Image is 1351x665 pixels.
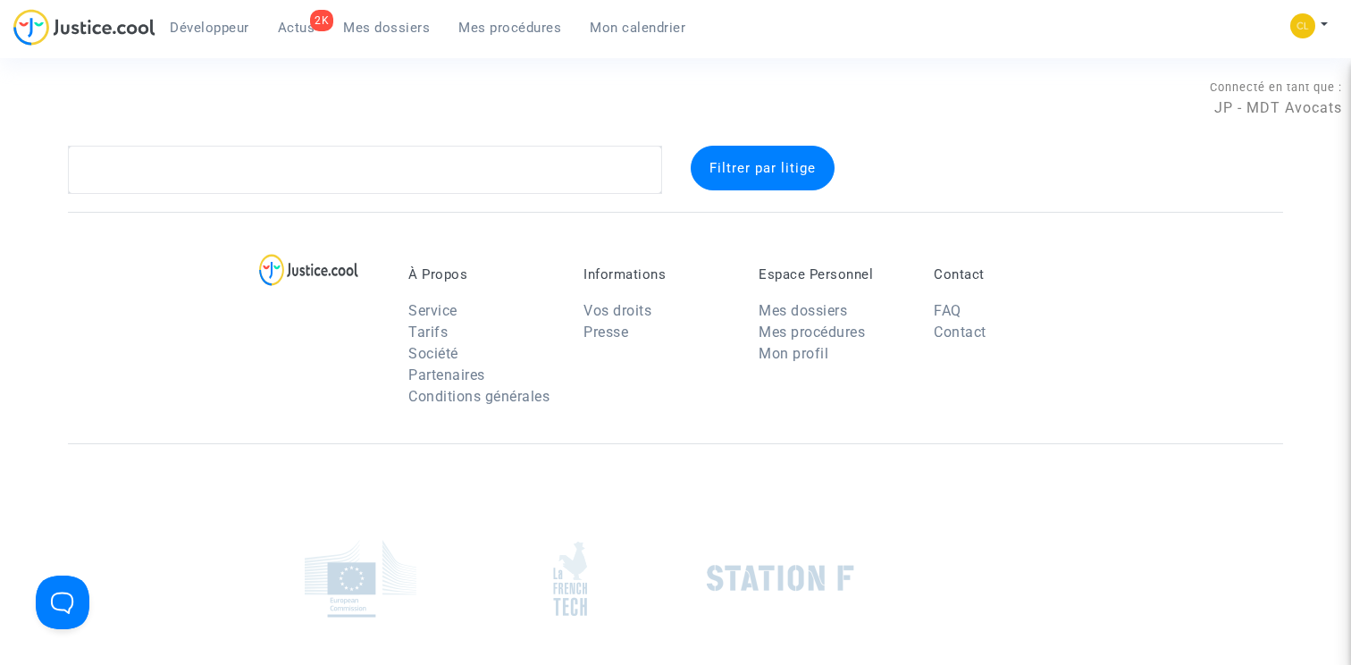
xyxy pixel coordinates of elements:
img: stationf.png [707,565,854,592]
iframe: Help Scout Beacon - Open [36,576,89,629]
a: Partenaires [408,366,485,383]
div: 2K [310,10,333,31]
span: Filtrer par litige [709,160,816,176]
img: europe_commision.png [305,540,416,618]
p: Espace Personnel [759,266,907,282]
a: Mes procédures [444,14,575,41]
span: Actus [278,20,315,36]
a: Presse [583,324,628,341]
span: Développeur [170,20,249,36]
a: FAQ [934,302,961,319]
a: Service [408,302,457,319]
a: Contact [934,324,986,341]
span: Mes dossiers [343,20,430,36]
span: Connecté en tant que : [1210,80,1342,94]
a: Conditions générales [408,388,550,405]
img: logo-lg.svg [259,254,358,286]
a: Vos droits [583,302,651,319]
a: Société [408,345,458,362]
a: Développeur [155,14,264,41]
img: french_tech.png [553,541,587,617]
span: Mes procédures [458,20,561,36]
span: Mon calendrier [590,20,685,36]
p: À Propos [408,266,557,282]
p: Informations [583,266,732,282]
img: jc-logo.svg [13,9,155,46]
a: Tarifs [408,324,448,341]
p: Contact [934,266,1082,282]
a: Mes dossiers [759,302,847,319]
img: f0b917ab549025eb3af43f3c4438ad5d [1290,13,1315,38]
a: Mon profil [759,345,828,362]
a: 2KActus [264,14,330,41]
a: Mes dossiers [329,14,444,41]
a: Mes procédures [759,324,865,341]
a: Mon calendrier [575,14,700,41]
